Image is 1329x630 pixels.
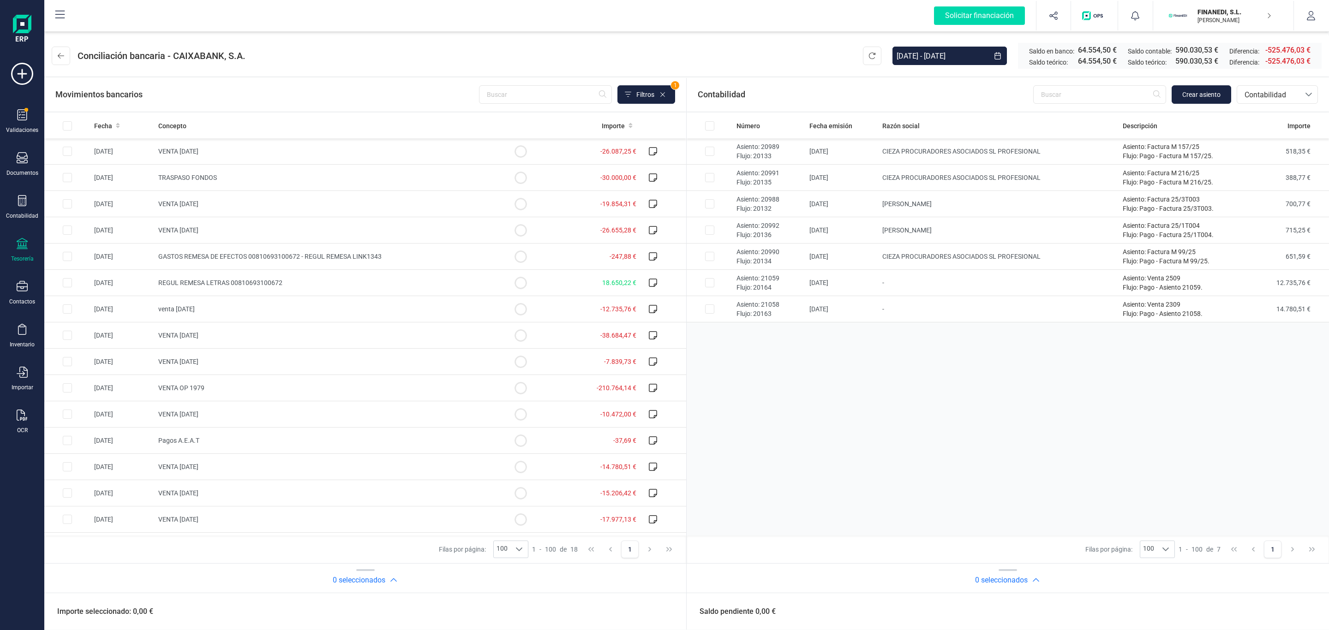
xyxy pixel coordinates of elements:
button: Previous Page [602,541,619,558]
td: [DATE] [90,454,155,480]
span: -37,69 € [613,437,636,444]
span: VENTA [DATE] [158,358,198,365]
span: 100 [1140,541,1157,558]
span: -7.839,73 € [604,358,636,365]
div: Row Selected 0a0d12ae-fdce-4b3a-aa41-23836d3b2505 [63,173,72,182]
span: Filtros [636,90,654,99]
button: Previous Page [1245,541,1262,558]
td: [DATE] [90,480,155,506]
span: Crear asiento [1182,90,1221,99]
div: Contabilidad [6,212,38,220]
span: 100 [1191,545,1203,554]
span: -26.655,28 € [600,226,636,234]
td: 12.735,76 € [1247,270,1329,296]
td: 700,77 € [1247,191,1329,217]
button: Choose Date [988,47,1007,65]
span: Importe seleccionado: 0,00 € [46,606,153,617]
span: 18.650,22 € [602,279,636,286]
button: Last Page [660,541,678,558]
div: Solicitar financiación [934,6,1025,25]
span: GASTOS REMESA DE EFECTOS 00810693100672 - REGUL REMESA LINK1343 [158,253,382,260]
div: Validaciones [6,126,38,134]
div: Row Selected ece1ecab-0b93-47ff-8583-1412ee93ab07 [63,147,72,156]
p: Asiento: Factura M 99/25 [1123,247,1244,256]
span: Razón social [882,121,920,131]
div: Row Selected 585092f9-9cfb-4477-bd03-674e1445b6af [705,252,714,261]
td: 14.780,51 € [1247,296,1329,322]
p: FINANEDI, S.L. [1197,7,1271,17]
span: TRASPASO FONDOS [158,174,217,181]
span: 100 [545,545,556,554]
span: -525.476,03 € [1265,45,1311,56]
p: Flujo: 20135 [736,178,802,187]
div: - [1179,545,1221,554]
span: venta [DATE] [158,305,195,313]
div: - [532,545,578,554]
p: Flujo: 20136 [736,230,802,239]
button: Page 1 [621,541,639,558]
p: Flujo: Pago - Factura 25/1T004. [1123,230,1244,239]
p: Flujo: 20163 [736,309,802,318]
div: Contactos [9,298,35,305]
button: Crear asiento [1172,85,1231,104]
p: Asiento: Factura M 157/25 [1123,142,1244,151]
td: [DATE] [90,244,155,270]
span: Fecha emisión [809,121,852,131]
td: CIEZA PROCURADORES ASOCIADOS SL PROFESIONAL [879,244,1119,270]
span: 18 [570,545,578,554]
p: Flujo: 20133 [736,151,802,160]
div: All items unselected [705,121,714,131]
span: -210.764,14 € [597,384,636,392]
td: [PERSON_NAME] [879,191,1119,217]
span: 590.030,53 € [1175,45,1218,56]
span: Descripción [1123,121,1157,131]
div: Row Selected 6c675f35-8d2b-43f3-a023-e9e276bc5a27 [63,488,72,498]
span: Importe [602,121,625,131]
span: -12.735,76 € [600,305,636,313]
span: de [560,545,567,554]
div: Row Selected d885458c-ce5b-4d46-87f9-84503f60e35b [63,383,72,392]
p: Asiento: 21059 [736,273,802,283]
td: [DATE] [806,165,879,191]
span: -10.472,00 € [600,410,636,418]
td: CIEZA PROCURADORES ASOCIADOS SL PROFESIONAL [879,138,1119,165]
div: Filas por página: [439,541,528,558]
span: -30.000,00 € [600,174,636,181]
p: Flujo: Pago - Asiento 21058. [1123,309,1244,318]
span: Saldo teórico: [1128,58,1167,67]
h2: 0 seleccionados [333,575,385,586]
p: Flujo: Pago - Factura M 157/25. [1123,151,1244,160]
td: [DATE] [90,401,155,428]
p: Flujo: Pago - Factura 25/3T003. [1123,204,1244,213]
td: 518,35 € [1247,138,1329,165]
span: 64.554,50 € [1078,56,1117,67]
span: 590.030,53 € [1175,56,1218,67]
p: Asiento: Factura 25/3T003 [1123,195,1244,204]
input: Buscar [1033,85,1166,104]
p: Asiento: 20992 [736,221,802,230]
p: Asiento: 20989 [736,142,802,151]
span: VENTA OP 1979 [158,384,204,392]
td: [DATE] [90,375,155,401]
span: 100 [494,541,510,558]
button: Page 1 [1264,541,1281,558]
span: VENTA [DATE] [158,200,198,208]
td: [DATE] [90,428,155,454]
span: 7 [1217,545,1221,554]
td: [DATE] [806,217,879,244]
td: [DATE] [90,270,155,296]
p: Asiento: Factura M 216/25 [1123,168,1244,178]
p: Flujo: 20132 [736,204,802,213]
span: VENTA [DATE] [158,332,198,339]
td: [DATE] [90,506,155,533]
span: Diferencia: [1229,47,1259,56]
div: Row Selected 1571d98f-0608-4099-879d-83feea53f4f1 [705,278,714,287]
p: Asiento: 20988 [736,195,802,204]
span: Saldo pendiente 0,00 € [688,606,776,617]
td: [DATE] [90,191,155,217]
p: Asiento: 21058 [736,300,802,309]
span: -38.684,47 € [600,332,636,339]
div: Row Selected c6b4a765-8963-4fbf-8200-45d0cf005847 [63,278,72,287]
span: Número [736,121,760,131]
p: Flujo: 20134 [736,256,802,266]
